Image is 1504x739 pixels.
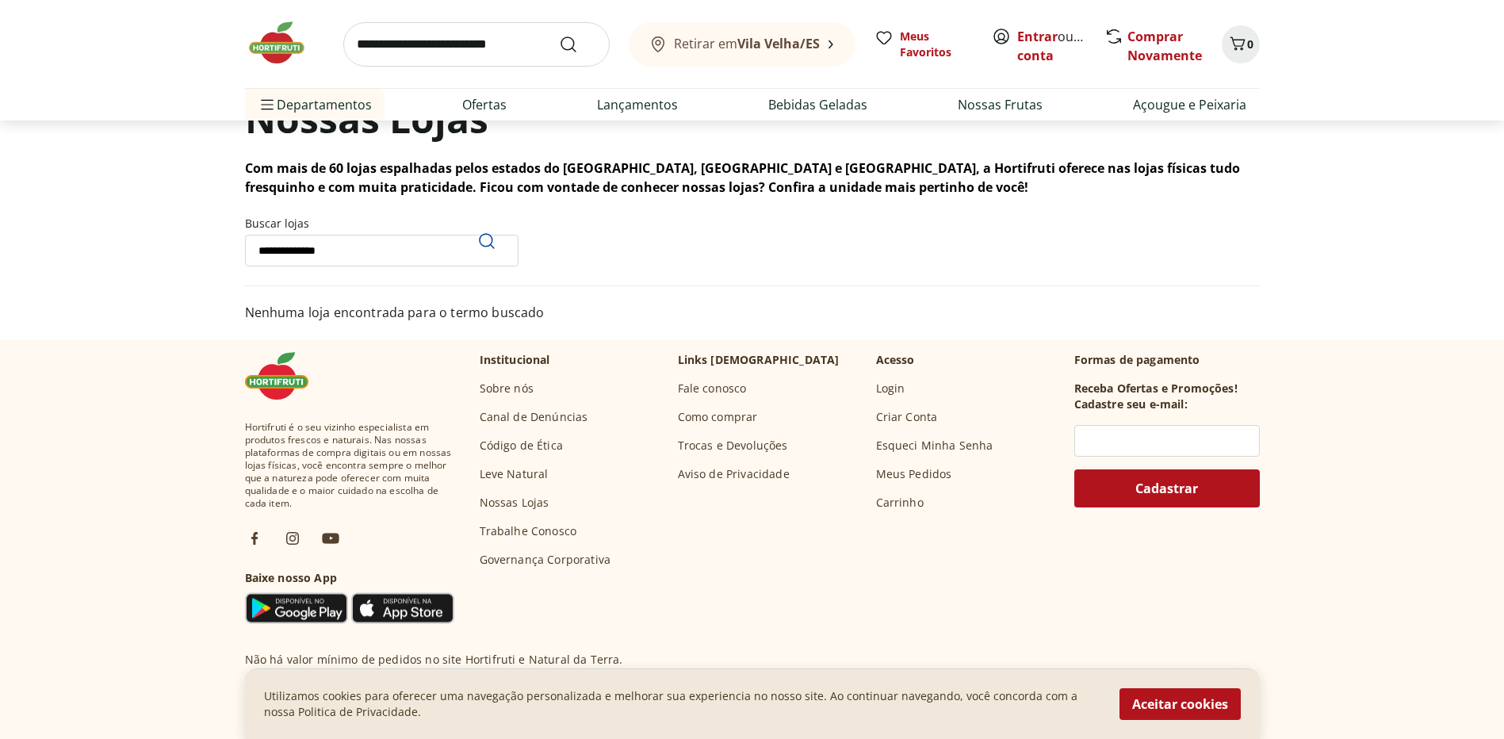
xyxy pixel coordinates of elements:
[678,438,788,454] a: Trocas e Devoluções
[1133,95,1246,114] a: Açougue e Peixaria
[283,529,302,548] img: ig
[258,86,277,124] button: Menu
[351,592,454,624] img: App Store Icon
[1074,352,1260,368] p: Formas de pagamento
[480,495,549,511] a: Nossas Lojas
[678,381,747,396] a: Fale conosco
[876,381,905,396] a: Login
[1017,28,1104,64] a: Criar conta
[876,466,952,482] a: Meus Pedidos
[597,95,678,114] a: Lançamentos
[1017,27,1088,65] span: ou
[258,86,372,124] span: Departamentos
[343,22,610,67] input: search
[900,29,973,60] span: Meus Favoritos
[1074,381,1238,396] h3: Receba Ofertas e Promoções!
[876,352,915,368] p: Acesso
[874,29,973,60] a: Meus Favoritos
[678,409,758,425] a: Como comprar
[480,552,611,568] a: Governança Corporativa
[1074,469,1260,507] button: Cadastrar
[245,235,519,266] input: Buscar lojasPesquisar
[245,159,1260,197] p: Com mais de 60 lojas espalhadas pelos estados do [GEOGRAPHIC_DATA], [GEOGRAPHIC_DATA] e [GEOGRAPH...
[1135,482,1198,495] span: Cadastrar
[245,529,264,548] img: fb
[1017,28,1058,45] a: Entrar
[245,592,348,624] img: Google Play Icon
[1074,396,1188,412] h3: Cadastre seu e-mail:
[480,409,588,425] a: Canal de Denúncias
[1119,688,1241,720] button: Aceitar cookies
[559,35,597,54] button: Submit Search
[245,421,454,510] span: Hortifruti é o seu vizinho especialista em produtos frescos e naturais. Nas nossas plataformas de...
[264,688,1100,720] p: Utilizamos cookies para oferecer uma navegação personalizada e melhorar sua experiencia no nosso ...
[245,352,324,400] img: Hortifruti
[1222,25,1260,63] button: Carrinho
[629,22,855,67] button: Retirar emVila Velha/ES
[1127,28,1202,64] a: Comprar Novamente
[1247,36,1253,52] span: 0
[678,352,840,368] p: Links [DEMOGRAPHIC_DATA]
[480,352,550,368] p: Institucional
[480,381,534,396] a: Sobre nós
[674,36,820,51] span: Retirar em
[768,95,867,114] a: Bebidas Geladas
[876,495,924,511] a: Carrinho
[468,222,506,260] button: Pesquisar
[480,523,577,539] a: Trabalhe Conosco
[462,95,507,114] a: Ofertas
[245,652,623,668] p: Não há valor mínimo de pedidos no site Hortifruti e Natural da Terra.
[245,570,454,586] h3: Baixe nosso App
[245,305,545,320] span: Nenhuma loja encontrada para o termo buscado
[958,95,1043,114] a: Nossas Frutas
[245,19,324,67] img: Hortifruti
[480,438,563,454] a: Código de Ética
[678,466,790,482] a: Aviso de Privacidade
[321,529,340,548] img: ytb
[876,438,993,454] a: Esqueci Minha Senha
[737,35,820,52] b: Vila Velha/ES
[245,216,519,266] label: Buscar lojas
[480,466,549,482] a: Leve Natural
[876,409,938,425] a: Criar Conta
